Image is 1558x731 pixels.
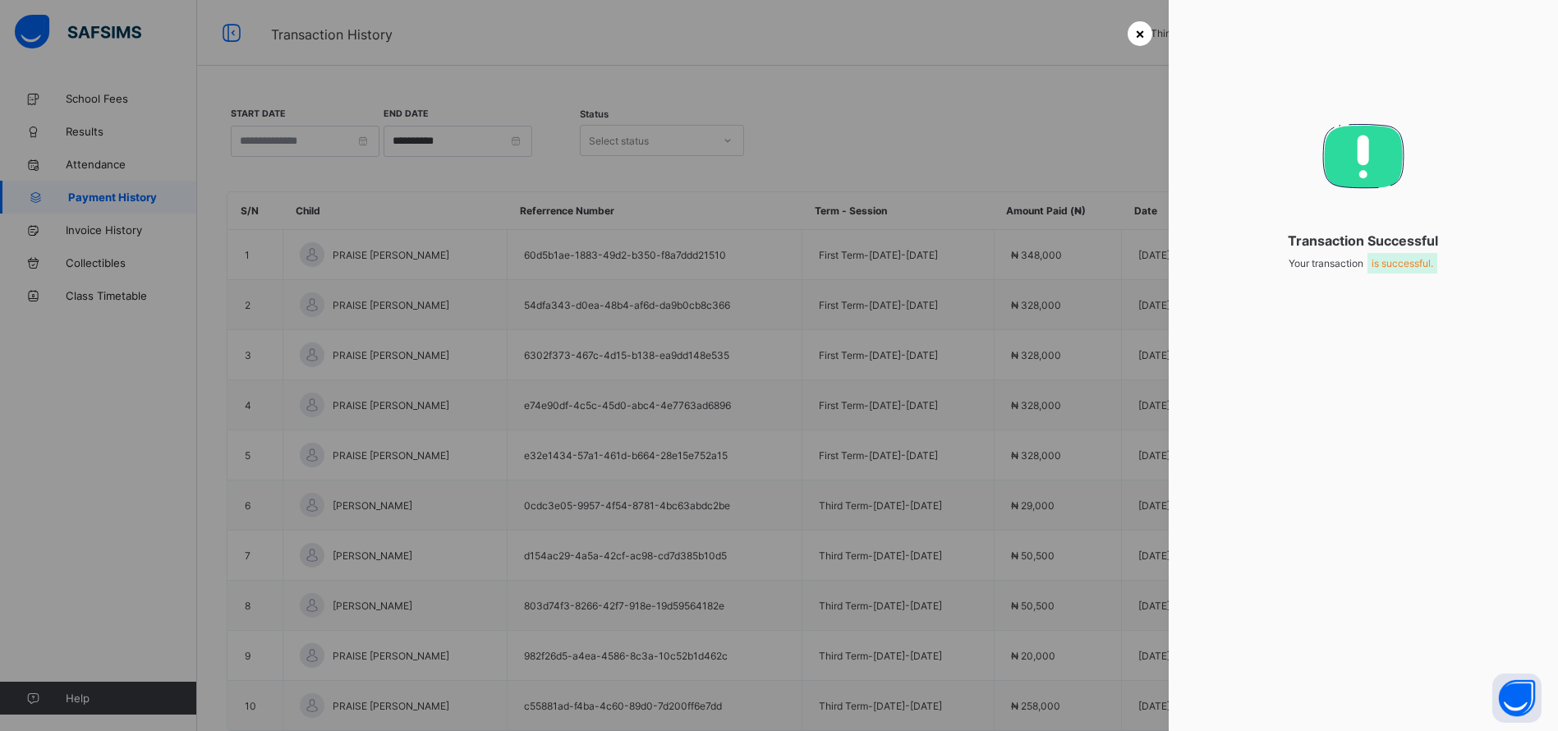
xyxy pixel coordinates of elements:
button: Open asap [1492,674,1542,723]
span: Transaction [1202,232,1525,249]
img: success_retry.a62f567662543c198e6ea1a10f6dd21d.svg [1322,123,1405,189]
span: is successful. [1372,257,1433,269]
span: Successful [1367,232,1438,249]
span: × [1135,25,1145,42]
span: Your transaction [1289,257,1437,269]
